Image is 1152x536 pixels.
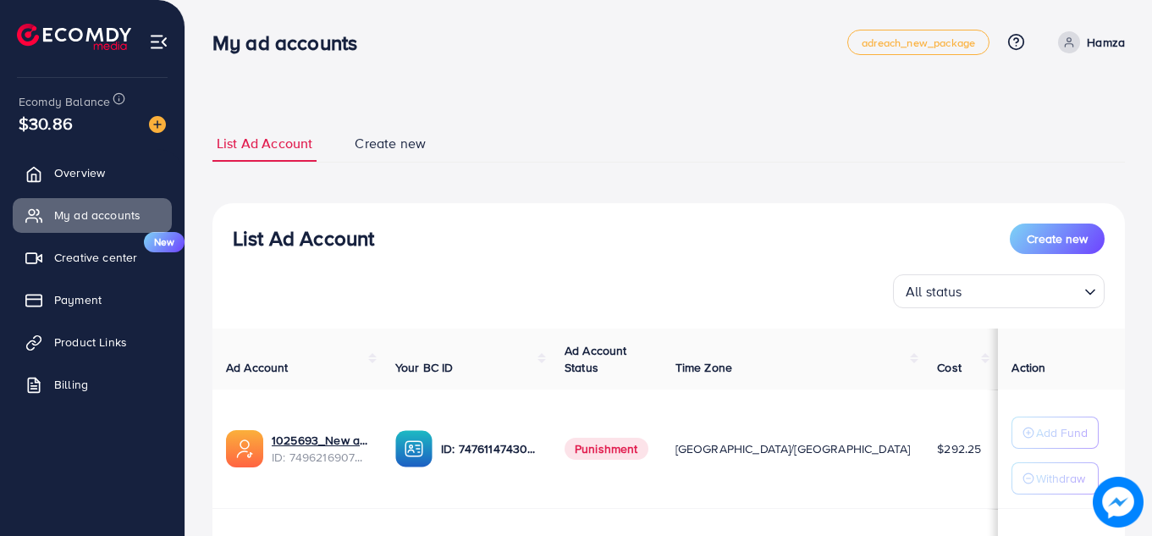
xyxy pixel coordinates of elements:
a: Payment [13,283,172,317]
span: Your BC ID [395,359,454,376]
div: Search for option [893,274,1105,308]
span: Create new [355,134,426,153]
span: Payment [54,291,102,308]
span: Ad Account [226,359,289,376]
span: Product Links [54,334,127,351]
span: Billing [54,376,88,393]
button: Withdraw [1011,462,1099,495]
span: $292.25 [937,440,981,457]
span: Cost [937,359,962,376]
span: My ad accounts [54,207,141,224]
img: image [1093,477,1143,527]
a: adreach_new_package [847,30,989,55]
button: Create new [1010,224,1105,254]
img: image [149,116,166,133]
span: Create new [1027,230,1088,247]
span: Ad Account Status [565,342,627,376]
span: Time Zone [675,359,732,376]
a: Product Links [13,325,172,359]
a: Overview [13,156,172,190]
p: Hamza [1087,32,1125,52]
a: 1025693_New asttar_1745349014306 [272,432,368,449]
span: All status [902,279,966,304]
div: <span class='underline'>1025693_New asttar_1745349014306</span></br>7496216907876466704 [272,432,368,467]
span: [GEOGRAPHIC_DATA]/[GEOGRAPHIC_DATA] [675,440,911,457]
span: List Ad Account [217,134,312,153]
h3: List Ad Account [233,226,374,251]
span: Punishment [565,438,648,460]
a: My ad accounts [13,198,172,232]
span: $30.86 [19,111,73,135]
img: ic-ba-acc.ded83a64.svg [395,430,433,467]
img: menu [149,32,168,52]
img: logo [17,24,131,50]
span: New [144,232,185,252]
span: ID: 7496216907876466704 [272,449,368,466]
a: Creative centerNew [13,240,172,274]
p: Withdraw [1036,468,1085,489]
span: Overview [54,164,105,181]
p: Add Fund [1036,423,1088,443]
span: Ecomdy Balance [19,93,110,110]
span: Creative center [54,249,137,266]
span: adreach_new_package [862,37,975,48]
img: ic-ads-acc.e4c84228.svg [226,430,263,467]
button: Add Fund [1011,417,1099,449]
span: Action [1011,359,1045,376]
a: Billing [13,367,172,401]
h3: My ad accounts [212,30,371,55]
p: ID: 7476114743011983361 [441,439,537,459]
input: Search for option [967,276,1078,304]
a: Hamza [1051,31,1125,53]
